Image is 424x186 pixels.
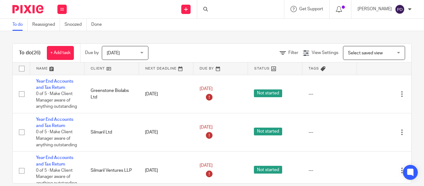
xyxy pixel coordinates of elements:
a: Year End Accounts and Tax Return [36,156,73,166]
span: (26) [32,50,41,55]
img: Pixie [12,5,43,13]
span: 0 of 5 · Make Client Manager aware of anything outstanding [36,130,77,147]
span: Not started [254,128,282,135]
span: Not started [254,89,282,97]
p: Due by [85,50,99,56]
a: Year End Accounts and Tax Return [36,117,73,128]
span: [DATE] [200,87,213,91]
span: 0 of 5 · Make Client Manager aware of anything outstanding [36,168,77,185]
a: + Add task [47,46,74,60]
a: Snoozed [65,19,87,31]
span: Get Support [299,7,323,11]
p: [PERSON_NAME] [358,6,392,12]
span: Select saved view [348,51,383,55]
a: Done [91,19,106,31]
span: Tags [309,67,319,70]
h1: To do [19,50,41,56]
span: [DATE] [107,51,120,55]
span: Filter [288,51,298,55]
span: 0 of 5 · Make Client Manager aware of anything outstanding [36,92,77,109]
td: Silmaril Ltd [84,113,139,151]
div: --- [309,129,351,135]
td: Greenstone Biolabs Ltd [84,75,139,113]
span: [DATE] [200,163,213,168]
span: [DATE] [200,125,213,129]
div: --- [309,91,351,97]
img: svg%3E [395,4,405,14]
td: [DATE] [139,113,193,151]
div: --- [309,167,351,174]
span: View Settings [312,51,338,55]
td: [DATE] [139,75,193,113]
span: Not started [254,166,282,174]
a: Year End Accounts and Tax Return [36,79,73,90]
a: Reassigned [32,19,60,31]
a: To do [12,19,28,31]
